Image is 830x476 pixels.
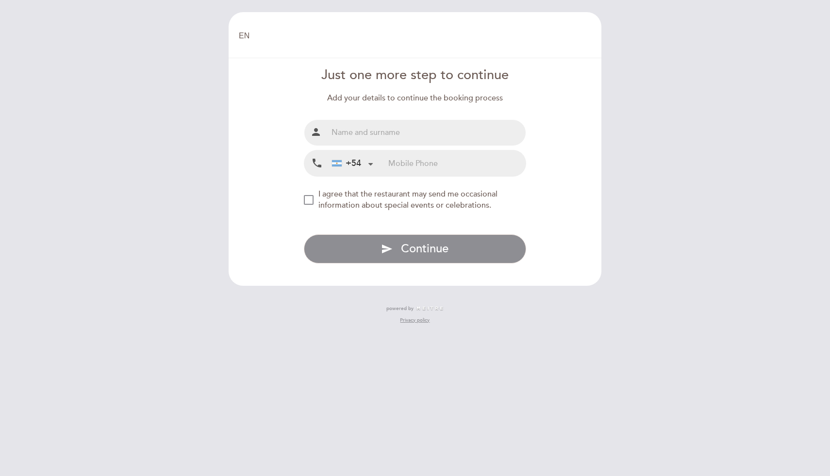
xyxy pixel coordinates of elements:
i: local_phone [311,157,323,169]
span: Continue [401,242,448,256]
button: send Continue [304,234,527,263]
md-checkbox: NEW_MODAL_AGREE_RESTAURANT_SEND_OCCASIONAL_INFO [304,189,527,211]
span: powered by [386,305,414,312]
a: Privacy policy [400,317,430,324]
input: Mobile Phone [388,150,526,176]
i: send [381,243,393,255]
span: I agree that the restaurant may send me occasional information about special events or celebrations. [318,189,498,210]
i: person [310,126,322,138]
div: +54 [332,157,361,170]
div: Add your details to continue the booking process [304,93,527,104]
img: MEITRE [416,306,444,311]
div: Just one more step to continue [304,66,527,85]
input: Name and surname [328,120,526,146]
div: Argentina: +54 [328,151,377,176]
a: powered by [386,305,444,312]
